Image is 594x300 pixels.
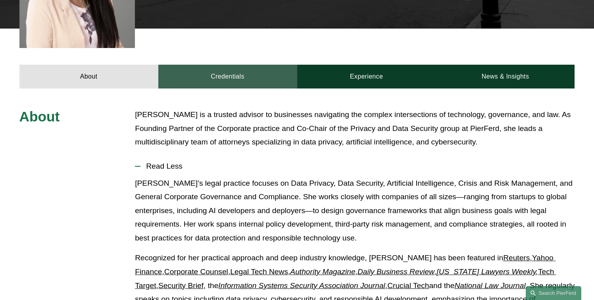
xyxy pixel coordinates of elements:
button: Read Less [135,156,575,177]
a: Legal Tech News [230,267,288,276]
a: Crucial Tech [387,281,429,290]
a: Tech Target [135,267,556,290]
a: Search this site [526,286,581,300]
a: Security Brief [158,281,204,290]
a: News & Insights [436,65,575,88]
a: Daily Business Review [358,267,434,276]
a: Reuters [503,254,530,262]
p: [PERSON_NAME]’s legal practice focuses on Data Privacy, Data Security, Artificial Intelligence, C... [135,177,575,245]
a: Information Systems Security Association Journal [218,281,385,290]
a: Corporate Counsel [164,267,228,276]
a: Experience [297,65,436,88]
em: , [536,267,538,276]
a: [US_STATE] Lawyers Weekly [436,267,536,276]
a: Authority Magazine [290,267,355,276]
span: Read Less [140,162,575,171]
a: National Law Journal [454,281,525,290]
span: About [19,109,60,124]
p: [PERSON_NAME] is a trusted advisor to businesses navigating the complex intersections of technolo... [135,108,575,149]
a: Credentials [158,65,297,88]
a: About [19,65,158,88]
